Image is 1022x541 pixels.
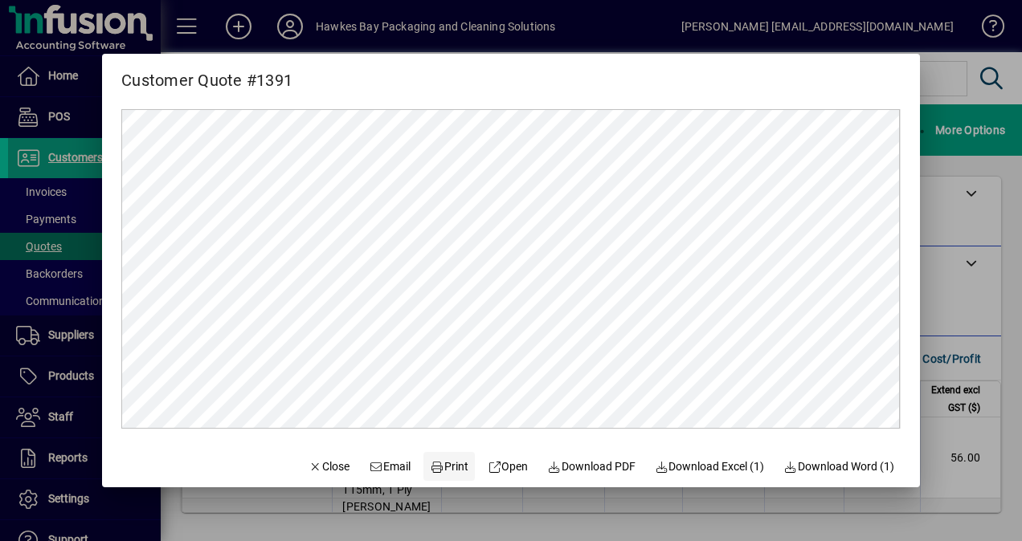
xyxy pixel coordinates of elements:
span: Print [430,458,468,475]
button: Email [362,452,417,481]
h2: Customer Quote #1391 [102,54,312,93]
button: Download Word (1) [777,452,901,481]
span: Open [488,458,529,475]
span: Close [309,458,350,475]
button: Download Excel (1) [648,452,771,481]
a: Open [481,452,535,481]
span: Email [369,458,411,475]
button: Close [302,452,357,481]
a: Download PDF [541,452,642,481]
span: Download PDF [547,458,636,475]
span: Download Word (1) [783,458,894,475]
button: Print [423,452,475,481]
span: Download Excel (1) [655,458,765,475]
